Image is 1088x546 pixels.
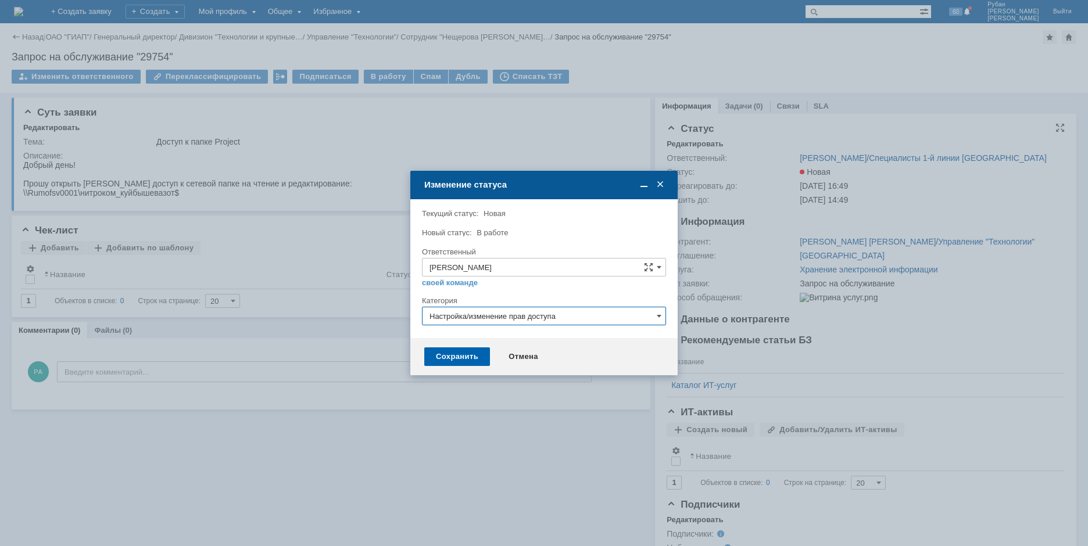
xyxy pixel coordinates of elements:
span: Свернуть (Ctrl + M) [638,179,650,190]
label: Новый статус: [422,228,472,237]
span: Новая [484,209,506,218]
span: В работе [477,228,508,237]
div: Изменение статуса [424,179,666,190]
div: Категория [422,297,664,304]
label: Текущий статус: [422,209,478,218]
div: Ответственный [422,248,664,256]
a: своей команде [422,278,478,288]
span: Сложная форма [644,263,653,272]
span: Закрыть [654,179,666,190]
